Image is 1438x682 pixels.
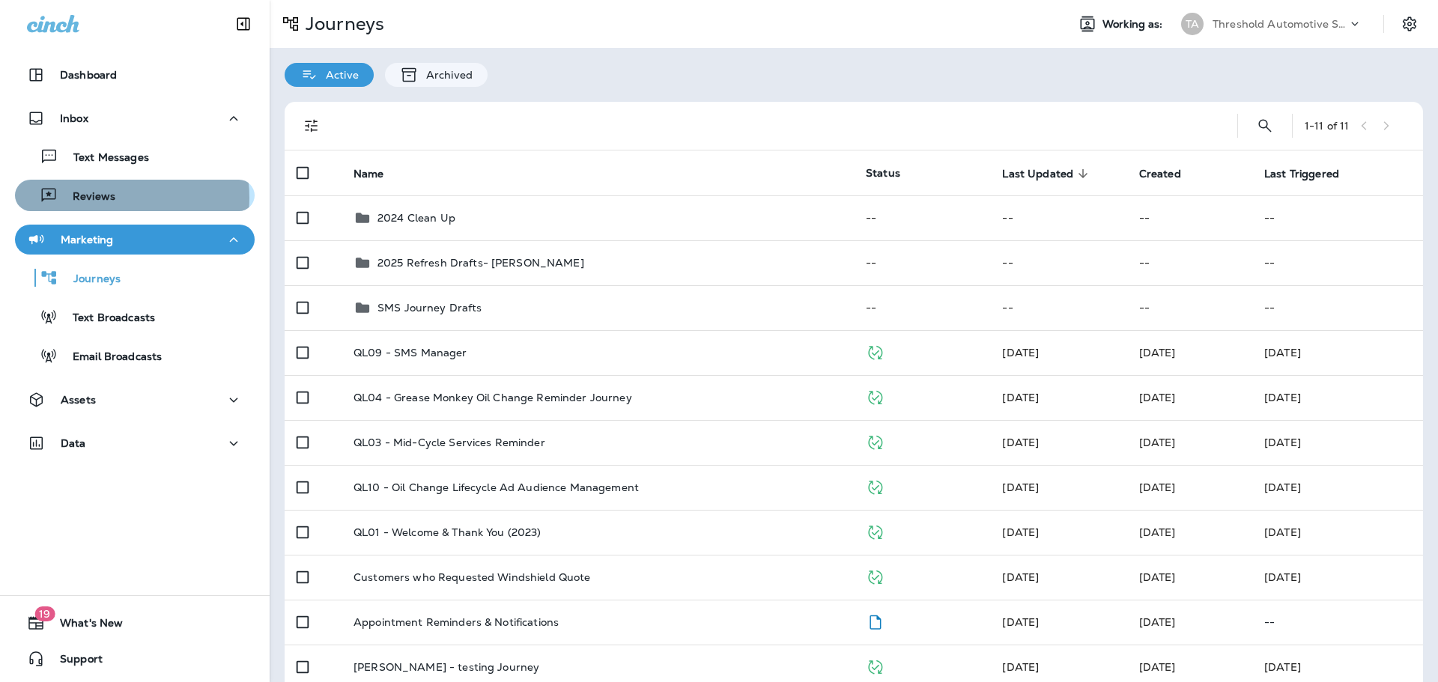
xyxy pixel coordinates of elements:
button: Collapse Sidebar [222,9,264,39]
button: Text Messages [15,141,255,172]
p: Journeys [58,273,121,287]
td: [DATE] [1252,375,1423,420]
span: Tyson Daniels [1139,570,1176,584]
span: Published [866,344,885,358]
span: Published [866,479,885,493]
button: Assets [15,385,255,415]
span: Developer Integrations [1002,481,1039,494]
p: QL10 - Oil Change Lifecycle Ad Audience Management [354,481,639,493]
span: Priscilla Valverde [1139,615,1176,629]
p: Assets [61,394,96,406]
span: Published [866,524,885,538]
span: Support [45,653,103,671]
p: Data [61,437,86,449]
td: -- [990,240,1126,285]
button: Email Broadcasts [15,340,255,371]
td: -- [1252,285,1423,330]
p: QL03 - Mid-Cycle Services Reminder [354,436,545,448]
td: -- [1127,285,1252,330]
p: 2025 Refresh Drafts- [PERSON_NAME] [377,257,584,269]
span: Last Triggered [1264,167,1359,180]
span: Jason Munk [1139,526,1176,539]
span: Status [866,166,900,180]
p: Reviews [58,190,115,204]
button: 19What's New [15,608,255,638]
button: Filters [297,111,327,141]
span: Last Updated [1002,168,1073,180]
p: Appointment Reminders & Notifications [354,616,559,628]
span: Draft [866,614,885,627]
p: Inbox [60,112,88,124]
button: Data [15,428,255,458]
td: -- [854,240,990,285]
p: [PERSON_NAME] - testing Journey [354,661,539,673]
span: Last Triggered [1264,168,1339,180]
td: -- [854,195,990,240]
button: Dashboard [15,60,255,90]
td: [DATE] [1252,330,1423,375]
span: Published [866,569,885,582]
td: -- [1127,195,1252,240]
span: Jason Munk [1139,391,1176,404]
span: Priscilla Valverde [1002,436,1039,449]
p: 2024 Clean Up [377,212,455,224]
span: Developer Integrations [1002,570,1039,584]
p: -- [1264,616,1411,628]
button: Text Broadcasts [15,301,255,332]
td: [DATE] [1252,555,1423,600]
button: Journeys [15,262,255,293]
span: Created [1139,168,1181,180]
span: Priscilla Valverde [1002,346,1039,359]
span: Priscilla Valverde [1002,615,1039,629]
span: Unknown [1139,436,1176,449]
p: Active [318,69,359,81]
button: Search Journeys [1250,111,1280,141]
button: Support [15,644,255,674]
span: Developer Integrations [1002,526,1039,539]
p: QL01 - Welcome & Thank You (2023) [354,526,541,538]
p: Threshold Automotive Service dba Grease Monkey [1213,18,1347,30]
p: Journeys [300,13,384,35]
p: Customers who Requested Windshield Quote [354,571,591,583]
span: Priscilla Valverde [1002,391,1039,404]
td: [DATE] [1252,465,1423,510]
span: Priscilla Valverde [1002,660,1039,674]
p: Email Broadcasts [58,350,162,365]
span: Unknown [1139,481,1176,494]
p: QL04 - Grease Monkey Oil Change Reminder Journey [354,392,632,404]
p: Archived [419,69,473,81]
div: 1 - 11 of 11 [1305,120,1349,132]
span: What's New [45,617,123,635]
span: 19 [34,606,55,621]
div: TA [1181,13,1204,35]
p: Dashboard [60,69,117,81]
button: Settings [1396,10,1423,37]
p: SMS Journey Drafts [377,302,482,314]
span: Published [866,659,885,672]
td: [DATE] [1252,420,1423,465]
span: Published [866,389,885,403]
p: Text Messages [58,151,149,165]
span: Created [1139,167,1201,180]
span: Name [354,168,384,180]
td: -- [990,195,1126,240]
td: -- [1252,240,1423,285]
td: [DATE] [1252,510,1423,555]
span: Justin Rae [1139,660,1176,674]
p: Marketing [61,234,113,246]
span: Published [866,434,885,448]
button: Reviews [15,180,255,211]
span: Working as: [1102,18,1166,31]
td: -- [990,285,1126,330]
td: -- [1127,240,1252,285]
button: Inbox [15,103,255,133]
td: -- [854,285,990,330]
span: Last Updated [1002,167,1093,180]
p: QL09 - SMS Manager [354,347,467,359]
td: -- [1252,195,1423,240]
p: Text Broadcasts [58,311,155,326]
span: Jason Munk [1139,346,1176,359]
button: Marketing [15,225,255,255]
span: Name [354,167,404,180]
